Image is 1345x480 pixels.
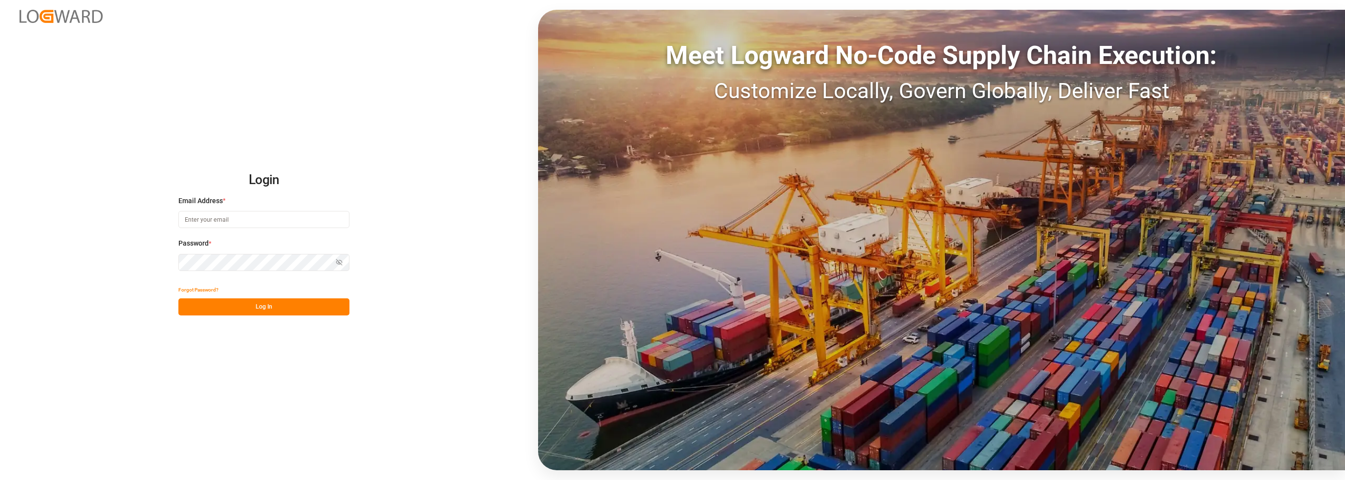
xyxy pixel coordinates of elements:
[178,298,349,315] button: Log In
[178,238,209,249] span: Password
[178,196,223,206] span: Email Address
[178,211,349,228] input: Enter your email
[178,281,218,298] button: Forgot Password?
[178,165,349,196] h2: Login
[20,10,103,23] img: Logward_new_orange.png
[538,75,1345,107] div: Customize Locally, Govern Globally, Deliver Fast
[538,37,1345,75] div: Meet Logward No-Code Supply Chain Execution:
